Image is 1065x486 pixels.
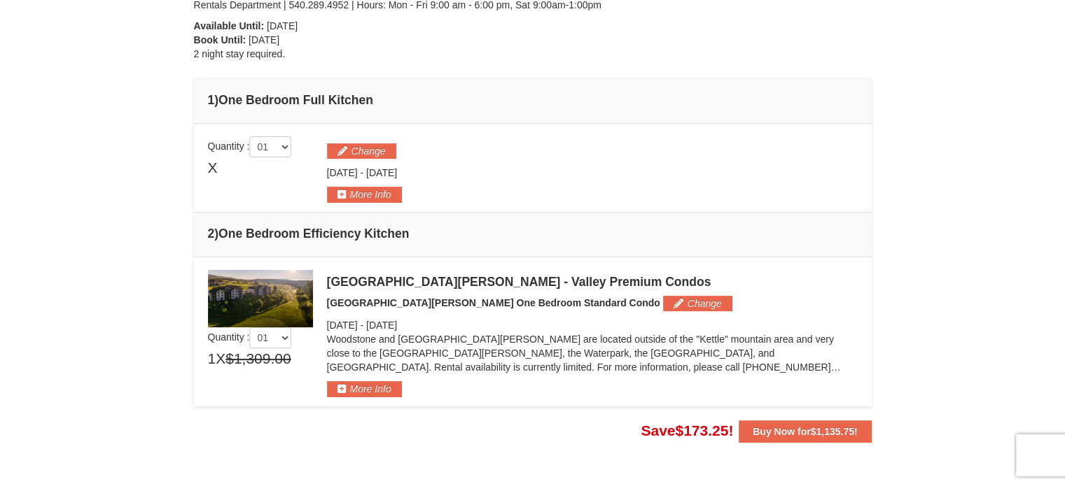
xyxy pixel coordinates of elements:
[327,381,402,396] button: More Info
[327,320,358,331] span: [DATE]
[360,320,363,331] span: -
[327,297,660,308] span: [GEOGRAPHIC_DATA][PERSON_NAME] One Bedroom Standard Condo
[327,187,402,202] button: More Info
[739,420,871,443] button: Buy Now for$1,135.75!
[366,320,397,331] span: [DATE]
[267,20,298,31] span: [DATE]
[208,348,216,369] span: 1
[194,34,246,45] strong: Book Until:
[208,157,218,178] span: X
[663,296,732,311] button: Change
[208,141,292,152] span: Quantity :
[366,167,397,178] span: [DATE]
[214,227,218,241] span: )
[327,332,858,374] p: Woodstone and [GEOGRAPHIC_DATA][PERSON_NAME] are located outside of the "Kettle" mountain area an...
[208,270,313,327] img: 19219041-4-ec11c166.jpg
[194,48,286,59] span: 2 night stay required.
[360,167,363,178] span: -
[675,422,728,438] span: $173.25
[327,143,396,159] button: Change
[327,275,858,289] div: [GEOGRAPHIC_DATA][PERSON_NAME] - Valley Premium Condos
[249,34,279,45] span: [DATE]
[208,93,858,107] h4: 1 One Bedroom Full Kitchen
[327,167,358,178] span: [DATE]
[214,93,218,107] span: )
[753,426,857,437] strong: Buy Now for !
[194,20,265,31] strong: Available Until:
[811,426,854,437] span: $1,135.75
[225,348,291,369] span: $1,309.00
[216,348,225,369] span: X
[208,227,858,241] h4: 2 One Bedroom Efficiency Kitchen
[208,331,292,343] span: Quantity :
[641,422,733,438] span: Save !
